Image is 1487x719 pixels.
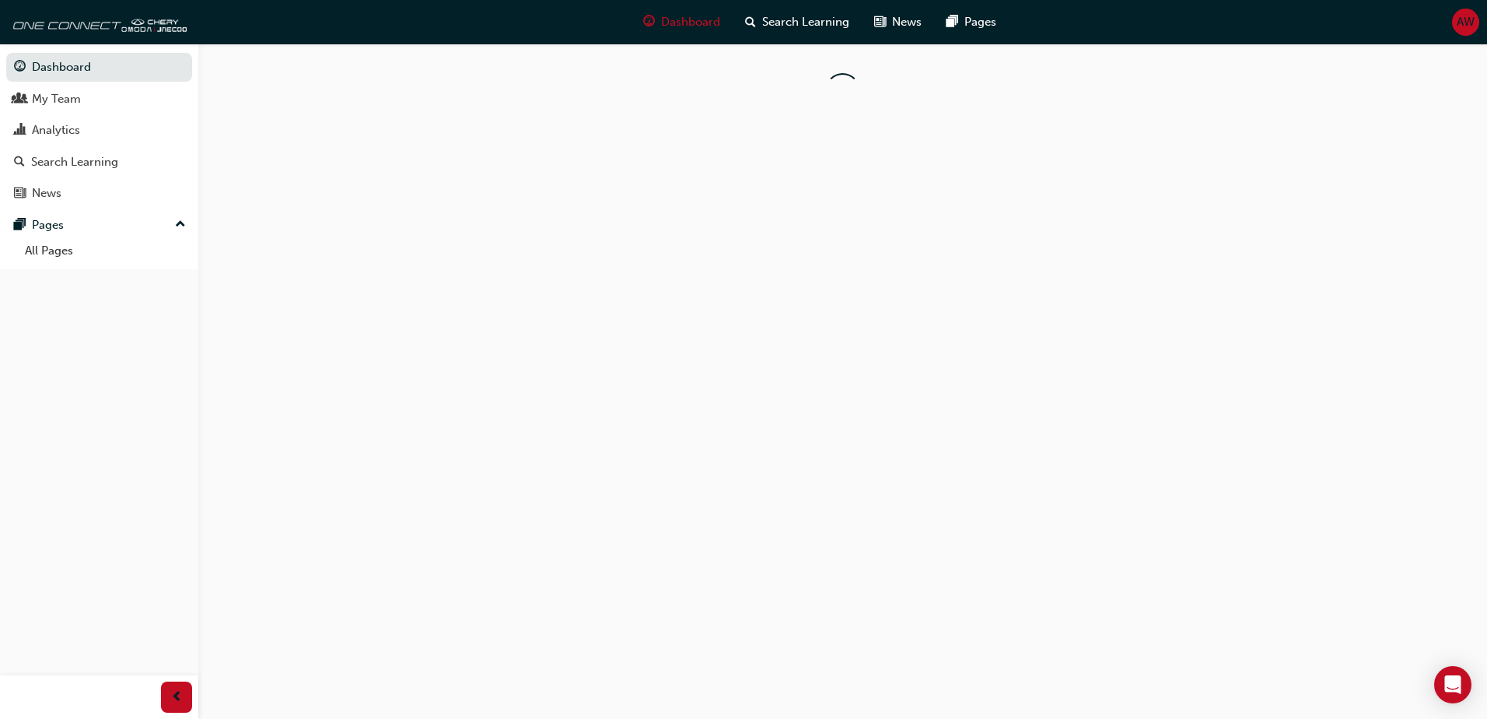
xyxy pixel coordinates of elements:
[6,179,192,208] a: News
[6,85,192,114] a: My Team
[31,153,118,171] div: Search Learning
[862,6,934,38] a: news-iconNews
[32,90,81,108] div: My Team
[175,215,186,235] span: up-icon
[14,124,26,138] span: chart-icon
[1452,9,1479,36] button: AW
[32,184,61,202] div: News
[32,216,64,234] div: Pages
[14,61,26,75] span: guage-icon
[762,13,849,31] span: Search Learning
[643,12,655,32] span: guage-icon
[19,239,192,263] a: All Pages
[1434,666,1471,703] div: Open Intercom Messenger
[733,6,862,38] a: search-iconSearch Learning
[745,12,756,32] span: search-icon
[171,688,183,707] span: prev-icon
[14,93,26,107] span: people-icon
[6,211,192,240] button: Pages
[14,156,25,170] span: search-icon
[874,12,886,32] span: news-icon
[8,6,187,37] img: oneconnect
[631,6,733,38] a: guage-iconDashboard
[6,116,192,145] a: Analytics
[14,219,26,233] span: pages-icon
[6,50,192,211] button: DashboardMy TeamAnalyticsSearch LearningNews
[14,187,26,201] span: news-icon
[892,13,922,31] span: News
[32,121,80,139] div: Analytics
[6,148,192,177] a: Search Learning
[6,53,192,82] a: Dashboard
[934,6,1009,38] a: pages-iconPages
[964,13,996,31] span: Pages
[1457,13,1475,31] span: AW
[661,13,720,31] span: Dashboard
[946,12,958,32] span: pages-icon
